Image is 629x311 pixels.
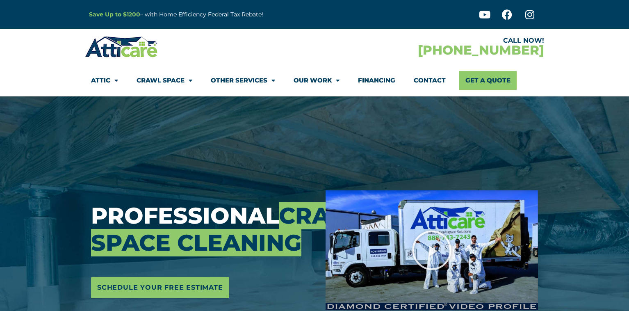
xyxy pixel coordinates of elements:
[411,230,452,271] div: Play Video
[91,71,538,90] nav: Menu
[97,281,223,294] span: Schedule Your Free Estimate
[91,202,369,256] span: Crawl Space Cleaning
[91,202,313,256] h3: Professional
[414,71,446,90] a: Contact
[137,71,192,90] a: Crawl Space
[91,277,229,298] a: Schedule Your Free Estimate
[89,11,140,18] a: Save Up to $1200
[459,71,517,90] a: Get A Quote
[314,37,544,44] div: CALL NOW!
[294,71,340,90] a: Our Work
[358,71,395,90] a: Financing
[211,71,275,90] a: Other Services
[89,10,355,19] p: – with Home Efficiency Federal Tax Rebate!
[91,71,118,90] a: Attic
